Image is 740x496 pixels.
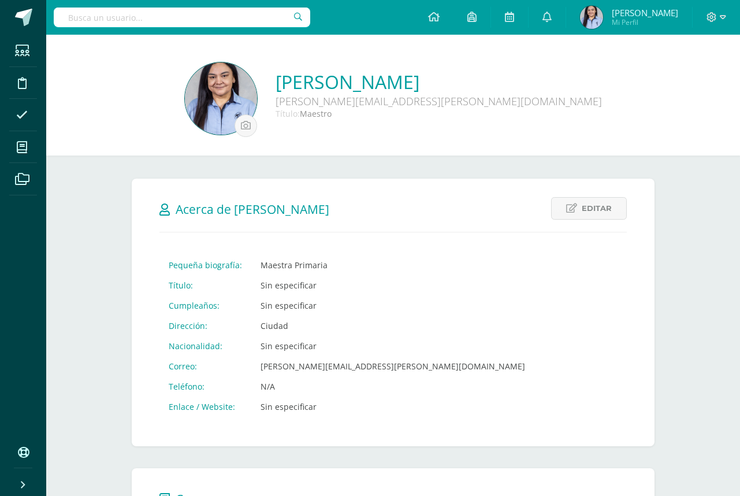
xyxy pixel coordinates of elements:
a: [PERSON_NAME] [276,69,602,94]
a: Editar [551,197,627,220]
td: [PERSON_NAME][EMAIL_ADDRESS][PERSON_NAME][DOMAIN_NAME] [251,356,534,376]
span: Editar [582,198,612,219]
td: Título: [159,275,251,295]
td: Nacionalidad: [159,336,251,356]
td: Ciudad [251,316,534,336]
span: Título: [276,108,300,119]
td: Enlace / Website: [159,397,251,417]
td: Sin especificar [251,295,534,316]
td: Pequeña biografía: [159,255,251,275]
td: Maestra Primaria [251,255,534,275]
td: Sin especificar [251,275,534,295]
span: [PERSON_NAME] [612,7,678,18]
span: Maestro [300,108,332,119]
input: Busca un usuario... [54,8,310,27]
td: Sin especificar [251,336,534,356]
div: [PERSON_NAME][EMAIL_ADDRESS][PERSON_NAME][DOMAIN_NAME] [276,94,602,108]
img: cdc16fff3c5c8b399b450a5fe84502e6.png [580,6,603,29]
img: 16e45b44161d91e79402f2570fee84e9.png [185,62,257,135]
td: Correo: [159,356,251,376]
td: N/A [251,376,534,397]
span: Mi Perfil [612,17,678,27]
td: Dirección: [159,316,251,336]
td: Teléfono: [159,376,251,397]
td: Cumpleaños: [159,295,251,316]
span: Acerca de [PERSON_NAME] [176,201,329,217]
td: Sin especificar [251,397,534,417]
